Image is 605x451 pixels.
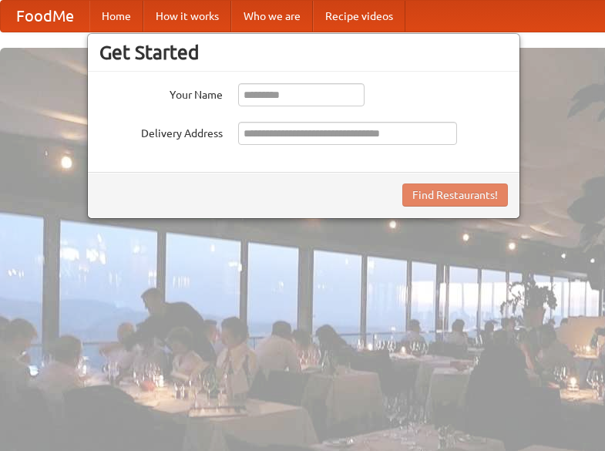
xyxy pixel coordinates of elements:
[402,183,508,207] button: Find Restaurants!
[143,1,231,32] a: How it works
[99,83,223,103] label: Your Name
[99,122,223,141] label: Delivery Address
[231,1,313,32] a: Who we are
[1,1,89,32] a: FoodMe
[313,1,405,32] a: Recipe videos
[99,41,508,64] h3: Get Started
[89,1,143,32] a: Home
